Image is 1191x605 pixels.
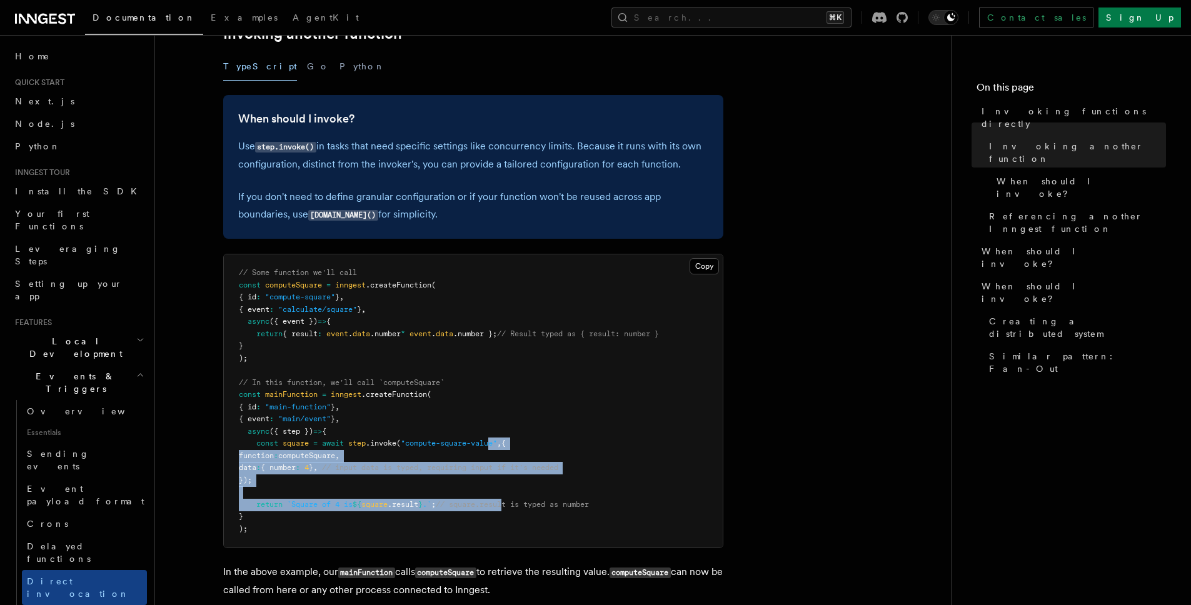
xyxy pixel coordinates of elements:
[15,96,74,106] span: Next.js
[10,167,70,177] span: Inngest tour
[256,292,261,301] span: :
[22,442,147,477] a: Sending events
[15,50,50,62] span: Home
[287,500,353,509] span: `Square of 4 is
[15,209,89,231] span: Your first Functions
[982,280,1166,305] span: When should I invoke?
[370,329,401,338] span: .number
[274,451,278,460] span: :
[335,402,339,411] span: ,
[326,329,348,338] span: event
[27,519,68,529] span: Crons
[283,329,318,338] span: { result
[255,142,316,152] code: step.invoke()
[238,110,354,127] a: When should I invoke?
[309,463,313,472] span: }
[401,439,497,447] span: "compute-square-value"
[239,378,445,387] span: // In this function, we'll call `computeSquare`
[265,402,331,411] span: "main-function"
[22,477,147,512] a: Event payload format
[10,317,52,327] span: Features
[239,341,243,350] span: }
[85,4,203,35] a: Documentation
[984,310,1166,345] a: Creating a distributed system
[239,305,269,314] span: { event
[296,463,300,472] span: :
[22,400,147,422] a: Overview
[318,317,326,326] span: =>
[436,500,589,509] span: // square.result is typed as number
[339,292,344,301] span: ,
[238,188,708,224] p: If you don't need to define granular configuration or if your function won't be reused across app...
[203,4,285,34] a: Examples
[10,335,136,360] span: Local Development
[10,112,147,135] a: Node.js
[977,100,1166,135] a: Invoking functions directly
[318,329,322,338] span: :
[22,535,147,570] a: Delayed functions
[22,570,147,605] a: Direct invocation
[326,317,331,326] span: {
[418,500,423,509] span: }
[984,345,1166,380] a: Similar pattern: Fan-Out
[308,210,378,221] code: [DOMAIN_NAME]()
[977,275,1166,310] a: When should I invoke?
[285,4,366,34] a: AgentKit
[989,140,1166,165] span: Invoking another function
[239,414,269,423] span: { event
[15,119,74,129] span: Node.js
[982,105,1166,130] span: Invoking functions directly
[223,52,297,81] button: TypeScript
[27,576,129,599] span: Direct invocation
[423,500,431,509] span: .`
[497,329,659,338] span: // Result typed as { result: number }
[10,135,147,157] a: Python
[265,390,318,399] span: mainFunction
[331,414,335,423] span: }
[238,137,708,173] p: Use in tasks that need specific settings like concurrency limits. Because it runs with its own co...
[977,80,1166,100] h4: On this page
[313,439,318,447] span: =
[27,406,156,416] span: Overview
[388,500,418,509] span: .result
[335,414,339,423] span: ,
[984,205,1166,240] a: Referencing another Inngest function
[989,210,1166,235] span: Referencing another Inngest function
[248,317,269,326] span: async
[239,281,261,289] span: const
[239,354,248,362] span: );
[997,175,1166,200] span: When should I invoke?
[326,281,331,289] span: =
[335,281,366,289] span: inngest
[353,329,370,338] span: data
[265,281,322,289] span: computeSquare
[366,439,396,447] span: .invoke
[239,402,256,411] span: { id
[278,414,331,423] span: "main/event"
[293,12,359,22] span: AgentKit
[427,390,431,399] span: (
[10,45,147,67] a: Home
[989,315,1166,340] span: Creating a distributed system
[361,305,366,314] span: ,
[10,272,147,307] a: Setting up your app
[256,402,261,411] span: :
[335,292,339,301] span: }
[15,244,121,266] span: Leveraging Steps
[396,439,401,447] span: (
[322,463,558,472] span: // input data is typed, requiring input if it's needed
[261,463,296,472] span: { number
[22,512,147,535] a: Crons
[27,541,91,564] span: Delayed functions
[339,52,385,81] button: Python
[431,329,436,338] span: .
[322,439,344,447] span: await
[269,305,274,314] span: :
[10,77,64,87] span: Quick start
[982,245,1166,270] span: When should I invoke?
[415,567,476,578] code: computeSquare
[239,512,243,521] span: }
[304,463,309,472] span: 4
[928,10,958,25] button: Toggle dark mode
[322,390,326,399] span: =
